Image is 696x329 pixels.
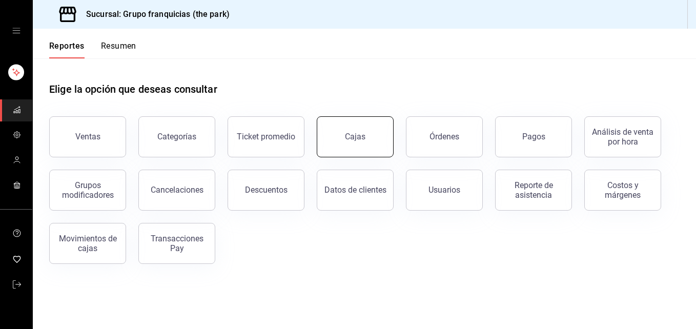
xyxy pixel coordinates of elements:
div: Descuentos [245,185,288,195]
div: navigation tabs [49,41,136,58]
button: Análisis de venta por hora [584,116,661,157]
button: Descuentos [228,170,304,211]
h1: Elige la opción que deseas consultar [49,81,217,97]
button: Ticket promedio [228,116,304,157]
button: Resumen [101,41,136,58]
button: Datos de clientes [317,170,394,211]
div: Usuarios [428,185,460,195]
button: Órdenes [406,116,483,157]
button: Cancelaciones [138,170,215,211]
button: open drawer [12,27,21,35]
button: Usuarios [406,170,483,211]
button: Costos y márgenes [584,170,661,211]
div: Ventas [75,132,100,141]
h3: Sucursal: Grupo franquicias (the park) [78,8,230,20]
button: Pagos [495,116,572,157]
button: Transacciones Pay [138,223,215,264]
button: Cajas [317,116,394,157]
div: Pagos [522,132,545,141]
div: Categorías [157,132,196,141]
div: Datos de clientes [324,185,386,195]
div: Transacciones Pay [145,234,209,253]
button: Categorías [138,116,215,157]
button: Reporte de asistencia [495,170,572,211]
button: Grupos modificadores [49,170,126,211]
div: Costos y márgenes [591,180,654,200]
div: Cancelaciones [151,185,203,195]
div: Cajas [345,132,365,141]
div: Movimientos de cajas [56,234,119,253]
button: Reportes [49,41,85,58]
div: Reporte de asistencia [502,180,565,200]
div: Grupos modificadores [56,180,119,200]
button: Movimientos de cajas [49,223,126,264]
div: Ticket promedio [237,132,295,141]
div: Órdenes [429,132,459,141]
div: Análisis de venta por hora [591,127,654,147]
button: Ventas [49,116,126,157]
